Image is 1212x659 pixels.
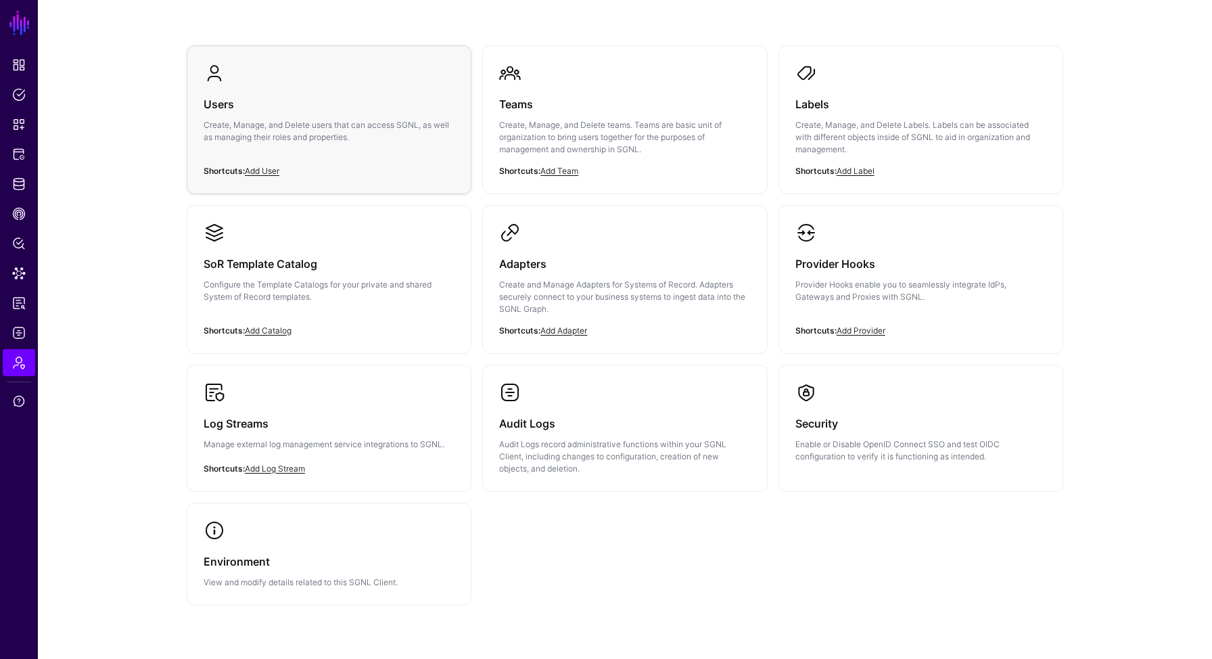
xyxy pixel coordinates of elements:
h3: Teams [499,95,750,114]
a: Add Team [540,166,578,176]
a: TeamsCreate, Manage, and Delete teams. Teams are basic unit of organization to bring users togeth... [483,46,766,194]
a: CAEP Hub [3,200,35,227]
strong: Shortcuts: [204,166,245,176]
a: LabelsCreate, Manage, and Delete Labels. Labels can be associated with different objects inside o... [779,46,1063,194]
strong: Shortcuts: [499,166,540,176]
span: Admin [12,356,26,369]
span: Policies [12,88,26,101]
h3: Users [204,95,454,114]
a: Add Provider [837,325,885,336]
a: SecurityEnable or Disable OpenID Connect SSO and test OIDC configuration to verify it is function... [779,365,1063,479]
p: Create, Manage, and Delete Labels. Labels can be associated with different objects inside of SGNL... [795,119,1046,156]
a: Provider HooksProvider Hooks enable you to seamlessly integrate IdPs, Gateways and Proxies with S... [779,206,1063,341]
h3: Labels [795,95,1046,114]
span: Data Lens [12,267,26,280]
strong: Shortcuts: [499,325,540,336]
a: Policy Lens [3,230,35,257]
a: Audit LogsAudit Logs record administrative functions within your SGNL Client, including changes t... [483,365,766,491]
a: UsersCreate, Manage, and Delete users that can access SGNL, as well as managing their roles and p... [187,46,471,181]
span: Protected Systems [12,147,26,161]
a: Data Lens [3,260,35,287]
span: Access Reporting [12,296,26,310]
a: EnvironmentView and modify details related to this SGNL Client. [187,503,471,605]
h3: Adapters [499,254,750,273]
strong: Shortcuts: [795,325,837,336]
a: Admin [3,349,35,376]
a: Identity Data Fabric [3,171,35,198]
span: Dashboard [12,58,26,72]
a: Log StreamsManage external log management service integrations to SGNL. [187,365,471,488]
h3: SoR Template Catalog [204,254,454,273]
strong: Shortcuts: [795,166,837,176]
h3: Security [795,414,1046,433]
a: Add Label [837,166,875,176]
strong: Shortcuts: [204,325,245,336]
a: Snippets [3,111,35,138]
h3: Environment [204,552,454,571]
a: Dashboard [3,51,35,78]
p: Enable or Disable OpenID Connect SSO and test OIDC configuration to verify it is functioning as i... [795,438,1046,463]
span: Logs [12,326,26,340]
p: Create and Manage Adapters for Systems of Record. Adapters securely connect to your business syst... [499,279,750,315]
a: SGNL [8,8,31,38]
h3: Provider Hooks [795,254,1046,273]
h3: Log Streams [204,414,454,433]
a: AdaptersCreate and Manage Adapters for Systems of Record. Adapters securely connect to your busin... [483,206,766,353]
p: Manage external log management service integrations to SGNL. [204,438,454,451]
a: SoR Template CatalogConfigure the Template Catalogs for your private and shared System of Record ... [187,206,471,341]
p: Provider Hooks enable you to seamlessly integrate IdPs, Gateways and Proxies with SGNL. [795,279,1046,303]
p: Audit Logs record administrative functions within your SGNL Client, including changes to configur... [499,438,750,475]
p: View and modify details related to this SGNL Client. [204,576,454,589]
span: CAEP Hub [12,207,26,221]
span: Policy Lens [12,237,26,250]
span: Snippets [12,118,26,131]
a: Logs [3,319,35,346]
a: Add Catalog [245,325,292,336]
p: Configure the Template Catalogs for your private and shared System of Record templates. [204,279,454,303]
strong: Shortcuts: [204,463,245,474]
p: Create, Manage, and Delete teams. Teams are basic unit of organization to bring users together fo... [499,119,750,156]
a: Add Adapter [540,325,587,336]
a: Add User [245,166,279,176]
a: Protected Systems [3,141,35,168]
a: Add Log Stream [245,463,305,474]
p: Create, Manage, and Delete users that can access SGNL, as well as managing their roles and proper... [204,119,454,143]
span: Identity Data Fabric [12,177,26,191]
a: Policies [3,81,35,108]
h3: Audit Logs [499,414,750,433]
a: Access Reporting [3,290,35,317]
span: Support [12,394,26,408]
